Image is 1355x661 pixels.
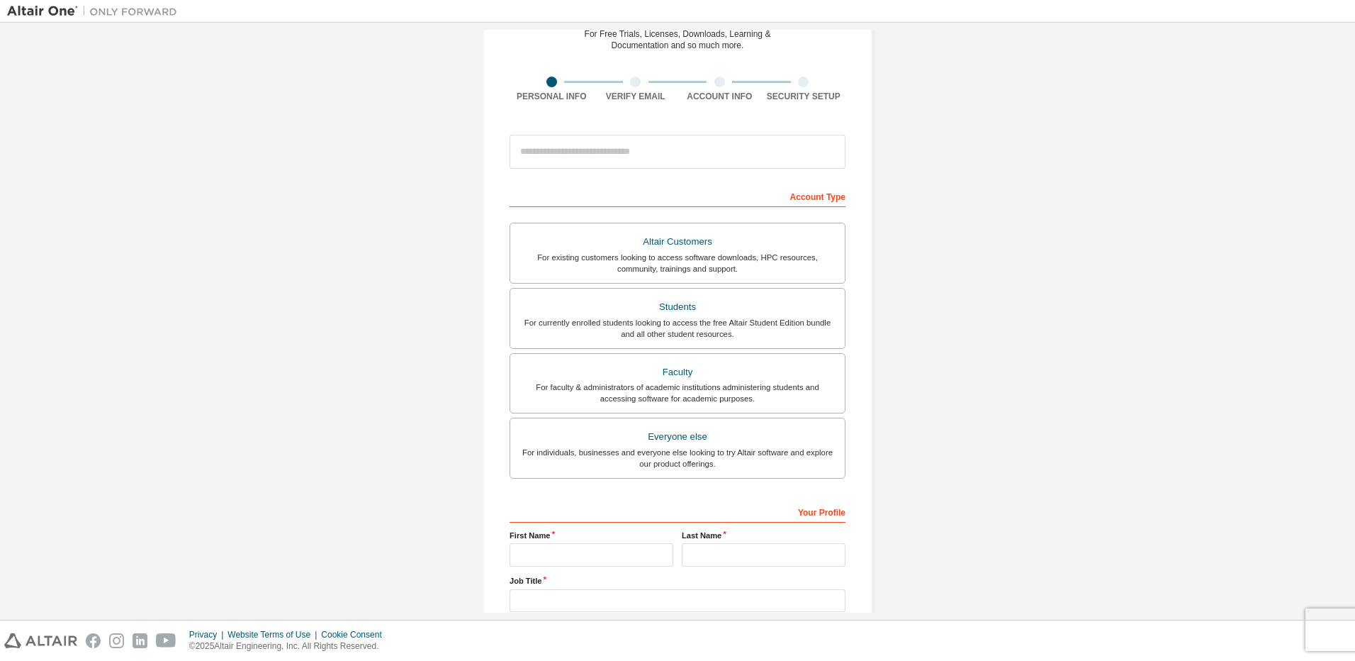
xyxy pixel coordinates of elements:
div: Altair Customers [519,232,836,252]
div: For currently enrolled students looking to access the free Altair Student Edition bundle and all ... [519,317,836,340]
img: altair_logo.svg [4,633,77,648]
div: Everyone else [519,427,836,447]
div: Cookie Consent [321,629,390,640]
p: © 2025 Altair Engineering, Inc. All Rights Reserved. [189,640,390,652]
div: Verify Email [594,91,678,102]
div: Personal Info [510,91,594,102]
div: For faculty & administrators of academic institutions administering students and accessing softwa... [519,382,836,404]
label: First Name [510,530,673,541]
div: Faculty [519,362,836,382]
div: Security Setup [762,91,846,102]
div: Account Type [510,184,845,207]
div: For existing customers looking to access software downloads, HPC resources, community, trainings ... [519,252,836,274]
label: Last Name [682,530,845,541]
img: instagram.svg [109,633,124,648]
label: Job Title [510,575,845,587]
div: Students [519,297,836,317]
div: Website Terms of Use [227,629,321,640]
div: For individuals, businesses and everyone else looking to try Altair software and explore our prod... [519,447,836,470]
div: Account Info [677,91,762,102]
div: Privacy [189,629,227,640]
div: Your Profile [510,500,845,523]
div: For Free Trials, Licenses, Downloads, Learning & Documentation and so much more. [585,28,771,51]
img: youtube.svg [156,633,176,648]
img: Altair One [7,4,184,18]
img: facebook.svg [86,633,101,648]
img: linkedin.svg [133,633,147,648]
